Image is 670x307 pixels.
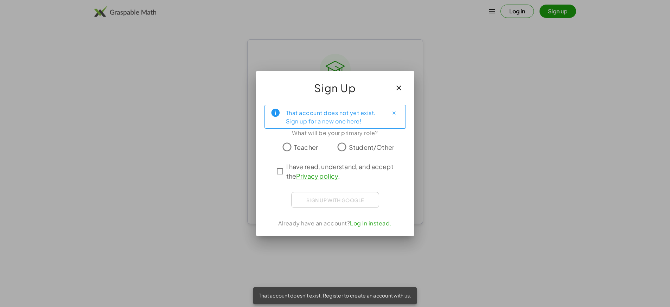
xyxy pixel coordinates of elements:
[294,142,318,152] span: Teacher
[350,219,392,227] a: Log In instead.
[314,79,356,96] span: Sign Up
[264,219,406,228] div: Already have an account?
[286,108,383,126] div: That account does not yet exist. Sign up for a new one here!
[253,287,417,304] div: That account doesn't exist. Register to create an account with us.
[296,172,338,180] a: Privacy policy
[264,129,406,137] div: What will be your primary role?
[389,107,400,119] button: Close
[286,162,397,181] span: I have read, understand, and accept the .
[349,142,394,152] span: Student/Other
